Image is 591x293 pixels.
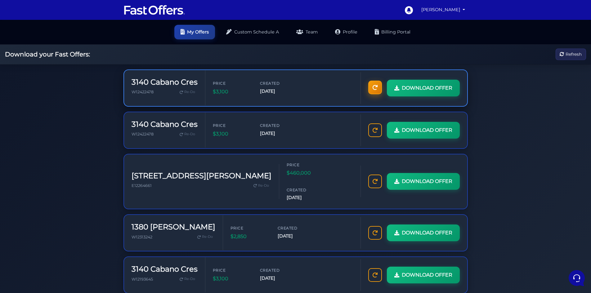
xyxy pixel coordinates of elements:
[402,271,452,279] span: DOWNLOAD OFFER
[231,225,268,231] span: Price
[213,130,250,138] span: $3,100
[287,162,324,168] span: Price
[10,35,50,40] span: Your Conversations
[10,45,22,57] img: dark
[402,84,452,92] span: DOWNLOAD OFFER
[258,183,269,189] span: Re-Do
[278,233,315,240] span: [DATE]
[5,199,43,213] button: Home
[132,90,154,94] span: W12422478
[419,4,468,16] a: [PERSON_NAME]
[566,51,582,58] span: Refresh
[184,276,195,282] span: Re-Do
[132,277,153,282] span: W12193645
[387,80,460,96] a: DOWNLOAD OFFER
[567,269,586,287] iframe: Customerly Messenger Launcher
[132,78,198,87] h3: 3140 Cabano Cres
[278,225,315,231] span: Created
[177,130,198,138] a: Re-Do
[387,267,460,283] a: DOWNLOAD OFFER
[556,49,586,60] button: Refresh
[260,88,297,95] span: [DATE]
[287,194,324,201] span: [DATE]
[5,51,90,58] h2: Download your Fast Offers:
[174,25,215,39] a: My Offers
[387,173,460,190] a: DOWNLOAD OFFER
[402,177,452,185] span: DOWNLOAD OFFER
[202,234,213,240] span: Re-Do
[387,224,460,241] a: DOWNLOAD OFFER
[77,87,114,92] a: Open Help Center
[251,182,271,190] a: Re-Do
[184,131,195,137] span: Re-Do
[231,233,268,241] span: $2,850
[19,208,29,213] p: Home
[213,275,250,283] span: $3,100
[100,35,114,40] a: See all
[177,275,198,283] a: Re-Do
[96,208,104,213] p: Help
[213,80,250,86] span: Price
[387,122,460,139] a: DOWNLOAD OFFER
[184,89,195,95] span: Re-Do
[213,267,250,273] span: Price
[402,126,452,134] span: DOWNLOAD OFFER
[260,80,297,86] span: Created
[132,171,271,180] h3: [STREET_ADDRESS][PERSON_NAME]
[213,88,250,96] span: $3,100
[132,223,215,232] h3: 1380 [PERSON_NAME]
[132,265,198,274] h3: 3140 Cabano Cres
[369,25,417,39] a: Billing Portal
[260,275,297,282] span: [DATE]
[260,267,297,273] span: Created
[287,187,324,193] span: Created
[14,100,101,106] input: Search for an Article...
[195,233,215,241] a: Re-Do
[53,208,71,213] p: Messages
[260,122,297,128] span: Created
[20,45,32,57] img: dark
[132,132,154,136] span: W12422478
[329,25,364,39] a: Profile
[45,66,87,71] span: Start a Conversation
[260,130,297,137] span: [DATE]
[290,25,324,39] a: Team
[213,122,250,128] span: Price
[132,183,152,188] span: E12264661
[132,235,152,239] span: W12313242
[132,120,198,129] h3: 3140 Cabano Cres
[81,199,119,213] button: Help
[10,87,42,92] span: Find an Answer
[287,169,324,177] span: $460,000
[177,88,198,96] a: Re-Do
[43,199,81,213] button: Messages
[402,229,452,237] span: DOWNLOAD OFFER
[10,62,114,74] button: Start a Conversation
[5,5,104,25] h2: Hello [PERSON_NAME] 👋
[220,25,285,39] a: Custom Schedule A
